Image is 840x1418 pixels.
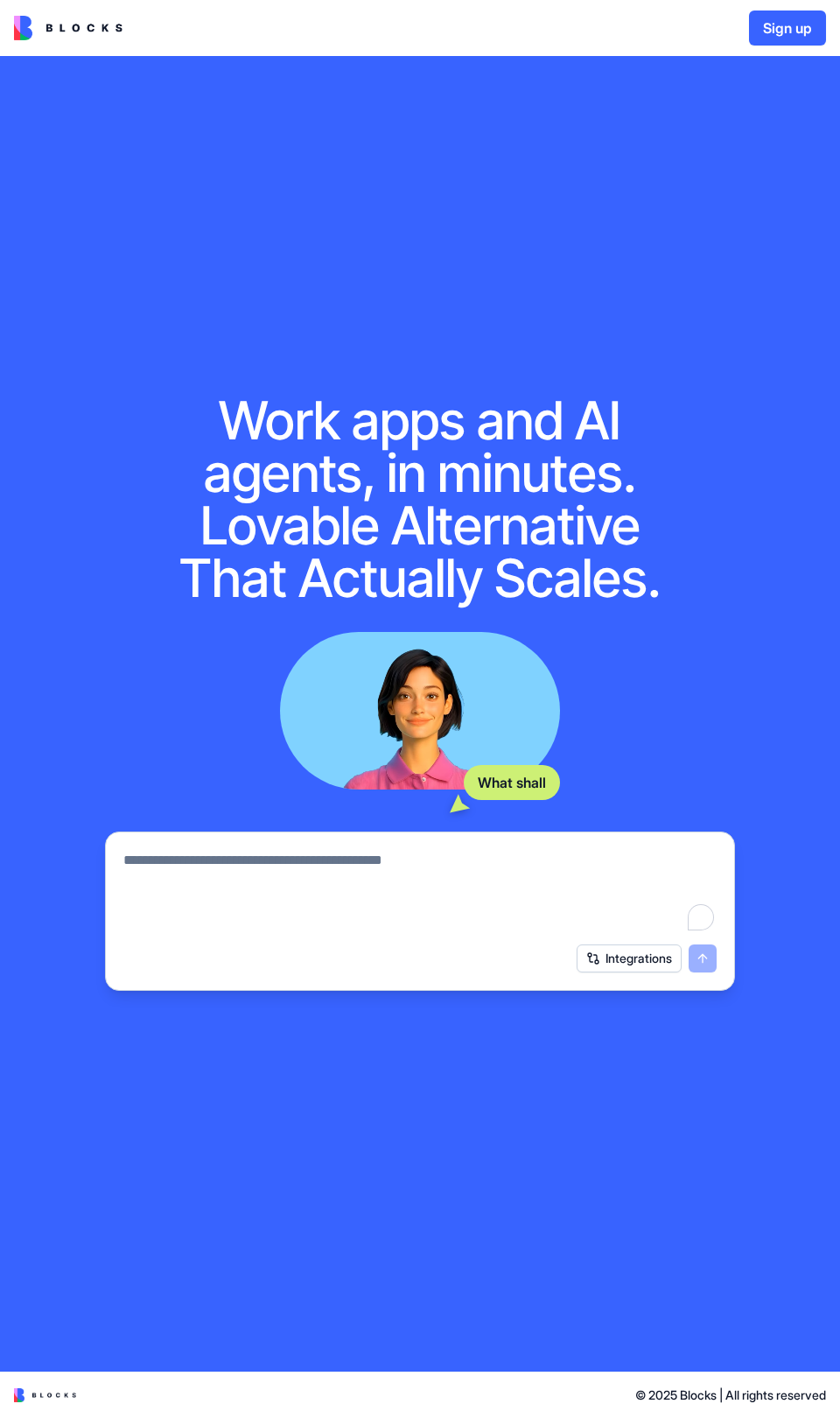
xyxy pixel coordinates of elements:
[464,765,560,800] div: What shall
[123,850,717,934] textarea: To enrich screen reader interactions, please activate Accessibility in Grammarly extension settings
[168,394,672,604] h1: Work apps and AI agents, in minutes. Lovable Alternative That Actually Scales.
[635,1386,826,1404] span: © 2025 Blocks | All rights reserved
[749,11,826,46] button: Sign up
[577,944,682,972] button: Integrations
[14,1388,76,1402] img: logo
[14,16,122,40] img: logo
